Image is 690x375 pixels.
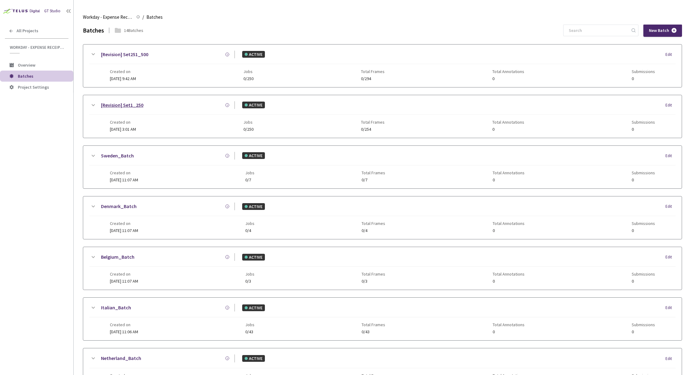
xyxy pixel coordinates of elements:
span: 0 [493,228,525,233]
span: [DATE] 11:06 AM [110,329,138,334]
div: Edit [665,102,676,108]
span: Total Annotations [493,221,525,226]
div: ACTIVE [242,152,265,159]
span: 0 [632,228,655,233]
span: All Projects [17,28,38,33]
span: Total Annotations [493,272,525,276]
span: 0 [632,127,655,132]
span: 0 [632,330,655,334]
span: Submissions [632,170,655,175]
span: Total Frames [361,120,385,125]
a: Belgium_Batch [101,253,134,261]
span: 0 [632,279,655,284]
span: [DATE] 11:07 AM [110,177,138,183]
span: [DATE] 9:42 AM [110,76,136,81]
span: Jobs [243,69,254,74]
span: 0/7 [245,178,254,182]
span: 0/3 [245,279,254,284]
a: [Revision] Set1_250 [101,101,143,109]
span: Workday - Expense Receipt Extraction [10,45,65,50]
span: 0/250 [243,127,254,132]
a: [Revision] Set251_500 [101,51,148,58]
div: Sweden_BatchACTIVEEditCreated on[DATE] 11:07 AMJobs0/7Total Frames0/7Total Annotations0Submissions0 [83,146,682,188]
span: Jobs [245,272,254,276]
span: Submissions [632,272,655,276]
span: Total Annotations [492,120,524,125]
div: Denmark_BatchACTIVEEditCreated on[DATE] 11:07 AMJobs0/4Total Frames0/4Total Annotations0Submissions0 [83,196,682,239]
span: Jobs [243,120,254,125]
span: 0 [492,76,524,81]
div: Edit [665,52,676,58]
span: Total Annotations [492,69,524,74]
span: Total Annotations [493,170,525,175]
span: 0/250 [243,76,254,81]
div: Edit [665,254,676,260]
span: Total Frames [362,322,385,327]
div: Belgium_BatchACTIVEEditCreated on[DATE] 11:07 AMJobs0/3Total Frames0/3Total Annotations0Submissions0 [83,247,682,290]
div: [Revision] Set251_500ACTIVEEditCreated on[DATE] 9:42 AMJobs0/250Total Frames0/294Total Annotation... [83,44,682,87]
span: 0 [493,279,525,284]
span: Submissions [632,221,655,226]
span: Submissions [632,69,655,74]
span: Total Frames [362,221,385,226]
div: Edit [665,356,676,362]
a: Italian_Batch [101,304,131,311]
span: Created on [110,322,138,327]
span: Batches [146,14,163,21]
div: GT Studio [44,8,60,14]
span: 0 [492,127,524,132]
span: Total Frames [362,272,385,276]
div: ACTIVE [242,203,265,210]
div: ACTIVE [242,51,265,58]
span: Created on [110,272,138,276]
span: Jobs [245,170,254,175]
span: 0/254 [361,127,385,132]
span: Submissions [632,322,655,327]
span: New Batch [649,28,669,33]
span: 0/43 [245,330,254,334]
span: 0/43 [362,330,385,334]
span: Jobs [245,322,254,327]
span: [DATE] 11:07 AM [110,228,138,233]
span: 0/294 [361,76,385,81]
div: 14 Batches [124,27,143,33]
span: [DATE] 3:01 AM [110,126,136,132]
div: ACTIVE [242,304,265,311]
span: Created on [110,120,136,125]
span: Overview [18,62,35,68]
a: Netherland_Batch [101,354,141,362]
div: Italian_BatchACTIVEEditCreated on[DATE] 11:06 AMJobs0/43Total Frames0/43Total Annotations0Submiss... [83,298,682,340]
div: [Revision] Set1_250ACTIVEEditCreated on[DATE] 3:01 AMJobs0/250Total Frames0/254Total Annotations0... [83,95,682,138]
span: Workday - Expense Receipt Extraction [83,14,133,21]
div: Edit [665,153,676,159]
span: 0/4 [362,228,385,233]
a: Sweden_Batch [101,152,134,160]
span: Created on [110,221,138,226]
span: 0/3 [362,279,385,284]
input: Search [565,25,630,36]
span: 0/4 [245,228,254,233]
span: 0/7 [362,178,385,182]
div: Batches [83,26,104,35]
span: Jobs [245,221,254,226]
span: Submissions [632,120,655,125]
span: Total Frames [362,170,385,175]
div: Edit [665,203,676,210]
div: ACTIVE [242,254,265,261]
div: ACTIVE [242,355,265,362]
span: Created on [110,69,136,74]
li: / [142,14,144,21]
span: Total Frames [361,69,385,74]
span: Total Annotations [493,322,525,327]
a: Denmark_Batch [101,203,137,210]
span: 0 [493,178,525,182]
span: Project Settings [18,84,49,90]
span: [DATE] 11:07 AM [110,278,138,284]
span: 0 [632,178,655,182]
div: Edit [665,305,676,311]
div: ACTIVE [242,102,265,108]
span: Created on [110,170,138,175]
span: Batches [18,73,33,79]
span: 0 [632,76,655,81]
span: 0 [493,330,525,334]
